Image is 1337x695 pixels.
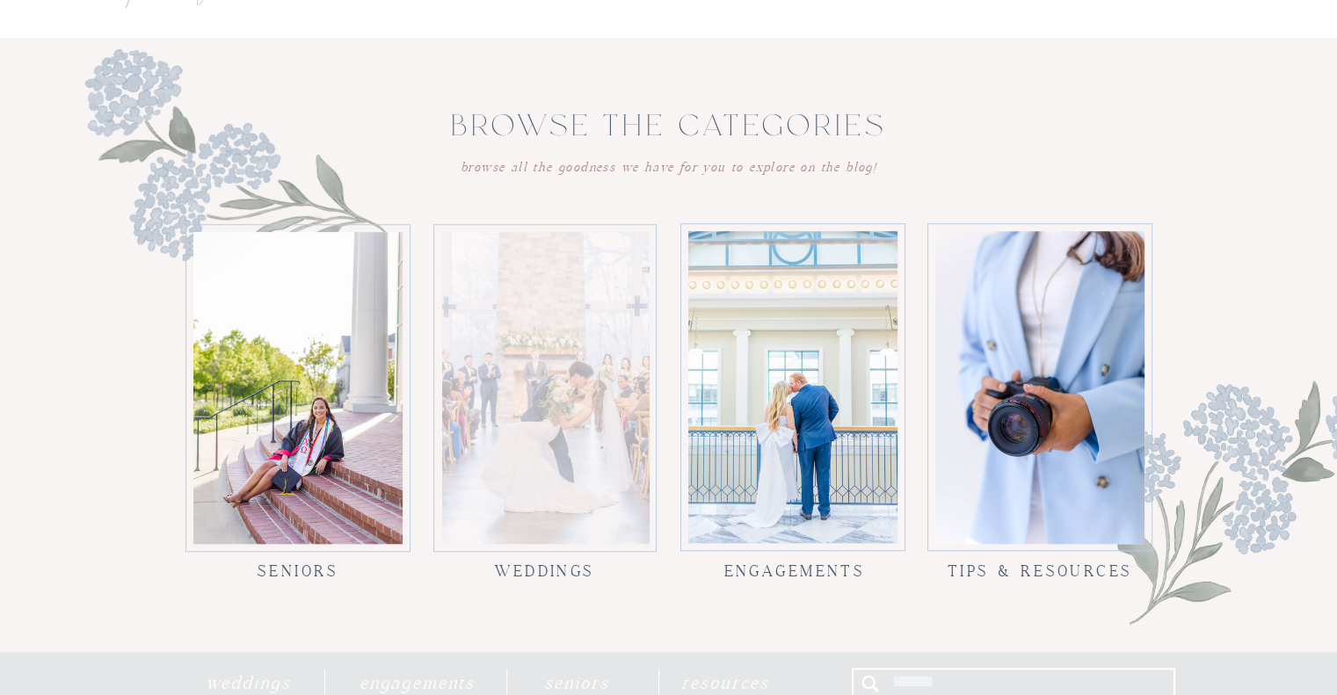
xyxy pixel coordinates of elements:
a: Seniors [236,557,361,574]
a: tips & resources [941,557,1140,574]
a: seniors [541,668,613,684]
a: engagements [724,557,862,574]
a: Weddings [483,557,608,574]
a: weddings [205,668,293,684]
h1: Browse the categories [436,111,902,148]
a: engagements [360,668,474,684]
a: resources [679,668,771,684]
h3: browse all the goodness we have for you to explore on the blog! [460,156,878,173]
